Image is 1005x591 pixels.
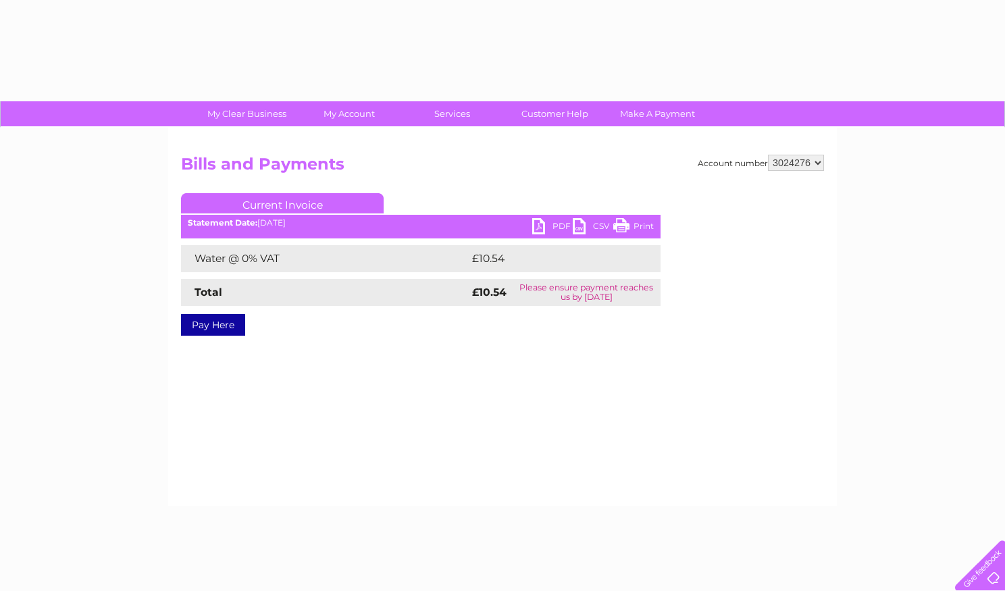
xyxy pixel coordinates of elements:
a: Pay Here [181,314,245,336]
a: My Account [294,101,405,126]
a: CSV [573,218,613,238]
a: My Clear Business [191,101,303,126]
b: Statement Date: [188,217,257,228]
a: Services [396,101,508,126]
a: PDF [532,218,573,238]
strong: Total [195,286,222,299]
a: Current Invoice [181,193,384,213]
td: Water @ 0% VAT [181,245,469,272]
div: Account number [698,155,824,171]
td: Please ensure payment reaches us by [DATE] [512,279,661,306]
div: [DATE] [181,218,661,228]
strong: £10.54 [472,286,507,299]
a: Make A Payment [602,101,713,126]
h2: Bills and Payments [181,155,824,180]
a: Print [613,218,654,238]
a: Customer Help [499,101,611,126]
td: £10.54 [469,245,632,272]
